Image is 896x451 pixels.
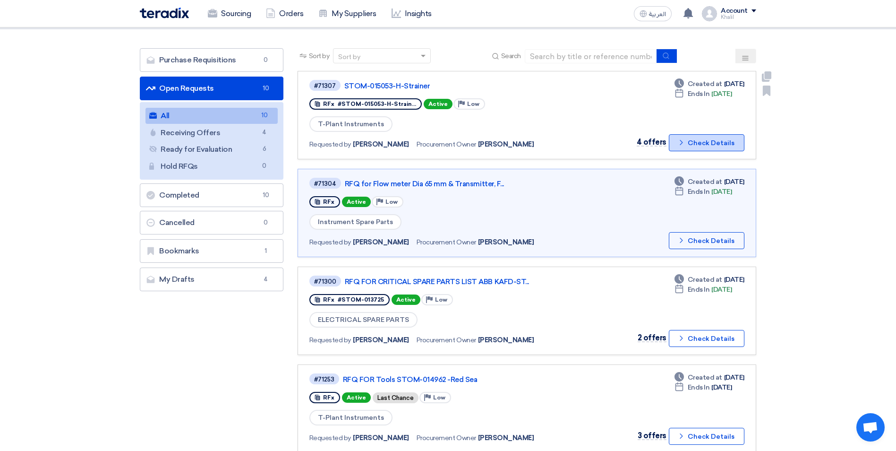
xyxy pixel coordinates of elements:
div: Open chat [856,413,885,442]
span: Created at [688,275,722,285]
a: Hold RFQs [145,158,278,174]
span: 6 [259,144,270,154]
span: Ends In [688,89,710,99]
span: [PERSON_NAME] [353,335,409,345]
span: Instrument Spare Parts [309,214,401,230]
span: Search [501,51,521,61]
button: Check Details [669,330,744,347]
div: [DATE] [674,79,744,89]
a: STOM-015053-H-Strainer [344,82,580,90]
span: [PERSON_NAME] [353,237,409,247]
a: Cancelled0 [140,211,283,234]
div: Last Chance [373,392,418,403]
a: Purchase Requisitions0 [140,48,283,72]
div: #71307 [314,83,336,89]
div: [DATE] [674,177,744,187]
div: [DATE] [674,373,744,382]
span: RFx [323,101,334,107]
div: Khalil [721,15,756,20]
button: Check Details [669,428,744,445]
span: Ends In [688,187,710,197]
span: 10 [260,84,272,93]
span: RFx [323,394,334,401]
span: 10 [259,111,270,121]
a: Open Requests10 [140,77,283,100]
span: 4 [259,128,270,138]
div: #71304 [314,181,336,187]
a: Sourcing [200,3,258,24]
button: Check Details [669,134,744,151]
span: Created at [688,177,722,187]
span: Active [392,295,420,305]
a: RFQ FOR Tools STOM-014962 -Red Sea [343,375,579,384]
span: العربية [649,11,666,17]
img: Teradix logo [140,8,189,18]
span: #STOM-013725 [338,296,384,303]
span: 4 offers [637,138,666,147]
span: Procurement Owner [417,139,476,149]
span: 1 [260,246,272,256]
a: All [145,108,278,124]
a: Receiving Offers [145,125,278,141]
a: Ready for Evaluation [145,141,278,157]
a: Bookmarks1 [140,239,283,263]
a: Insights [384,3,439,24]
div: [DATE] [674,275,744,285]
span: Requested by [309,335,351,345]
span: [PERSON_NAME] [353,433,409,443]
span: Active [424,99,452,109]
span: [PERSON_NAME] [478,433,534,443]
button: العربية [634,6,672,21]
span: T-Plant Instruments [309,410,393,425]
div: #71253 [314,376,334,382]
a: RFQ FOR CRITICAL SPARE PARTS LIST ABB KAFD-ST... [345,278,581,286]
a: My Drafts4 [140,268,283,291]
span: Ends In [688,285,710,295]
span: Active [342,392,371,403]
span: T-Plant Instruments [309,116,393,132]
div: [DATE] [674,89,732,99]
a: My Suppliers [311,3,384,24]
div: [DATE] [674,187,732,197]
img: profile_test.png [702,6,717,21]
span: 0 [259,161,270,171]
span: [PERSON_NAME] [353,139,409,149]
a: Completed10 [140,183,283,207]
span: Procurement Owner [417,335,476,345]
span: Low [385,199,398,205]
span: Requested by [309,139,351,149]
div: #71300 [314,278,336,285]
input: Search by title or reference number [525,49,657,63]
span: [PERSON_NAME] [478,139,534,149]
span: [PERSON_NAME] [478,237,534,247]
span: Procurement Owner [417,237,476,247]
div: Account [721,7,748,15]
span: Active [342,197,371,207]
span: Low [467,101,479,107]
span: Low [435,296,447,303]
span: Ends In [688,382,710,392]
div: [DATE] [674,285,732,295]
span: 0 [260,55,272,65]
span: 2 offers [638,333,666,342]
span: 4 [260,275,272,284]
span: 3 offers [638,431,666,440]
div: Sort by [338,52,360,62]
span: Created at [688,79,722,89]
span: RFx [323,199,334,205]
div: [DATE] [674,382,732,392]
span: [PERSON_NAME] [478,335,534,345]
a: RFQ for Flow meter Dia 65 mm & Transmitter, F... [345,180,581,188]
span: Requested by [309,237,351,247]
span: ELECTRICAL SPARE PARTS [309,312,418,328]
span: Requested by [309,433,351,443]
span: Low [433,394,445,401]
span: 10 [260,191,272,200]
a: Orders [258,3,311,24]
button: Check Details [669,232,744,249]
span: #STOM-015053-H-Strain... [338,101,416,107]
span: Created at [688,373,722,382]
span: Sort by [309,51,330,61]
span: 0 [260,218,272,227]
span: Procurement Owner [417,433,476,443]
